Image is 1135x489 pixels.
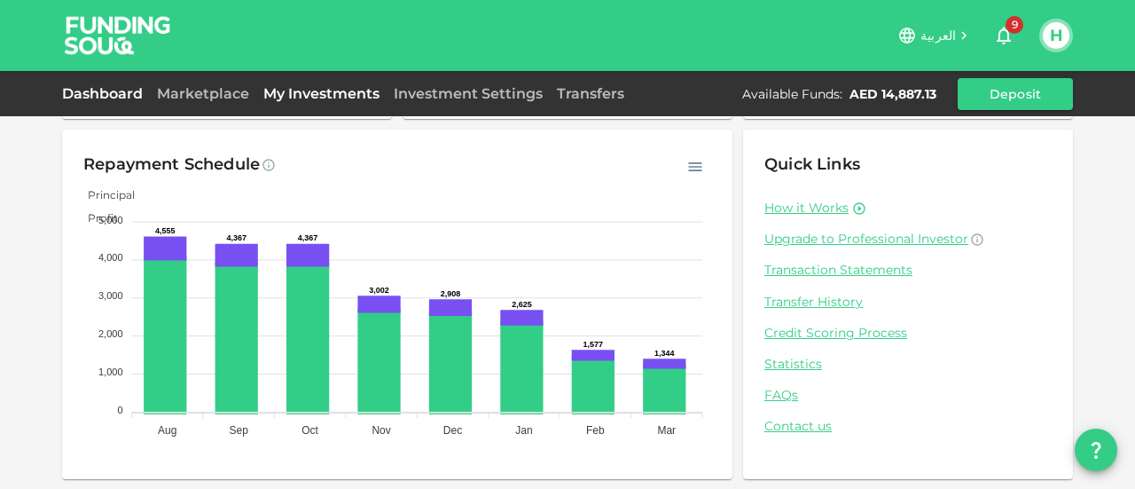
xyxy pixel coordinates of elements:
span: 9 [1006,16,1023,34]
tspan: 5,000 [98,215,123,225]
tspan: 3,000 [98,290,123,301]
a: Contact us [764,418,1052,435]
tspan: Oct [301,424,318,437]
a: Statistics [764,356,1052,373]
div: Repayment Schedule [83,151,260,179]
a: Credit Scoring Process [764,325,1052,342]
span: Quick Links [764,154,860,174]
a: Dashboard [62,85,150,102]
a: FAQs [764,387,1052,404]
a: Upgrade to Professional Investor [764,231,1052,248]
tspan: 0 [117,405,122,415]
span: Profit [74,211,118,225]
button: question [1075,429,1117,471]
button: H [1043,22,1069,49]
a: Transfer History [764,294,1052,311]
tspan: 1,000 [98,367,123,377]
span: Upgrade to Professional Investor [764,231,968,247]
button: 9 [986,18,1021,53]
tspan: Dec [443,424,462,437]
span: Principal [74,188,135,201]
a: Transfers [550,85,631,102]
tspan: Mar [657,424,676,437]
div: AED 14,887.13 [849,85,936,103]
tspan: Feb [586,424,605,437]
tspan: 2,000 [98,328,123,339]
span: العربية [920,28,956,43]
a: Investment Settings [387,85,550,102]
a: Marketplace [150,85,256,102]
button: Deposit [958,78,1073,110]
div: Available Funds : [742,85,842,103]
tspan: Sep [230,424,249,437]
tspan: 4,000 [98,252,123,263]
a: Transaction Statements [764,262,1052,279]
tspan: Aug [158,424,176,437]
tspan: Jan [515,424,532,437]
a: My Investments [256,85,387,102]
tspan: Nov [372,424,390,437]
a: How it Works [764,200,849,217]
